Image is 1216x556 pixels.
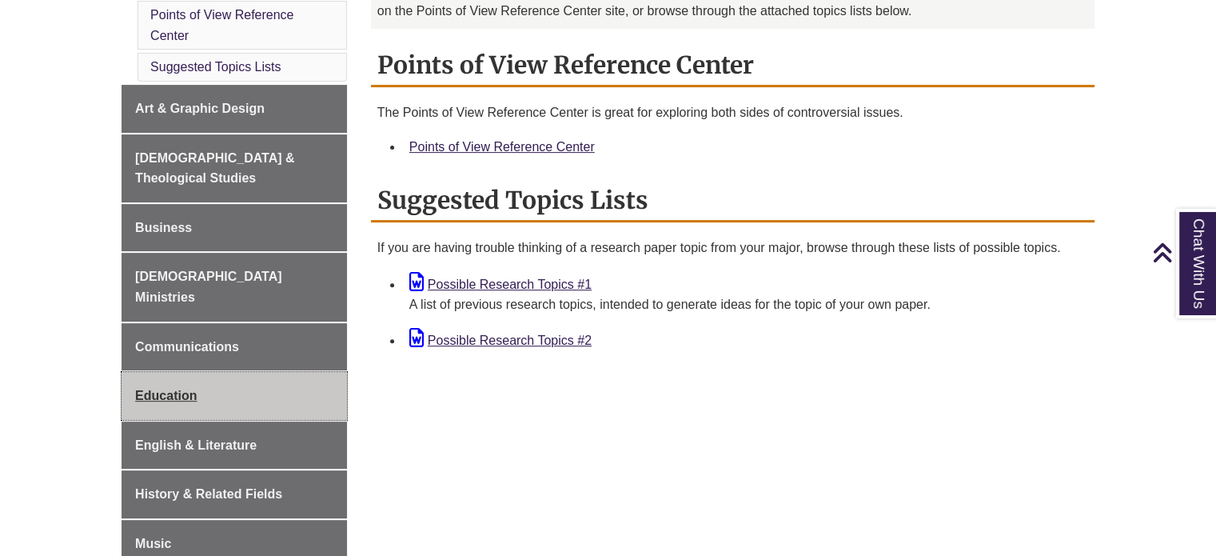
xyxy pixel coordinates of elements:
[122,422,347,470] a: English & Literature
[371,180,1094,222] h2: Suggested Topics Lists
[409,334,592,347] a: Possible Research Topics #2
[122,134,347,202] a: [DEMOGRAPHIC_DATA] & Theological Studies
[1152,242,1212,263] a: Back to Top
[135,151,294,186] span: [DEMOGRAPHIC_DATA] & Theological Studies
[135,340,239,354] span: Communications
[409,140,595,154] a: Points of View Reference Center
[122,253,347,321] a: [DEMOGRAPHIC_DATA] Ministries
[135,487,282,501] span: History & Related Fields
[377,103,1088,122] p: The Points of View Reference Center is great for exploring both sides of controversial issues.
[150,60,281,74] a: Suggested Topics Lists
[150,8,293,42] a: Points of View Reference Center
[377,238,1088,258] p: If you are having trouble thinking of a research paper topic from your major, browse through thes...
[122,372,347,420] a: Education
[135,389,197,402] span: Education
[135,270,281,304] span: [DEMOGRAPHIC_DATA] Ministries
[122,323,347,371] a: Communications
[135,537,171,550] span: Music
[122,85,347,133] a: Art & Graphic Design
[409,294,1082,315] div: A list of previous research topics, intended to generate ideas for the topic of your own paper.
[135,102,265,115] span: Art & Graphic Design
[135,221,192,234] span: Business
[371,45,1094,87] h2: Points of View Reference Center
[135,438,257,452] span: English & Literature
[122,470,347,518] a: History & Related Fields
[409,278,592,291] a: Possible Research Topics #1
[122,204,347,252] a: Business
